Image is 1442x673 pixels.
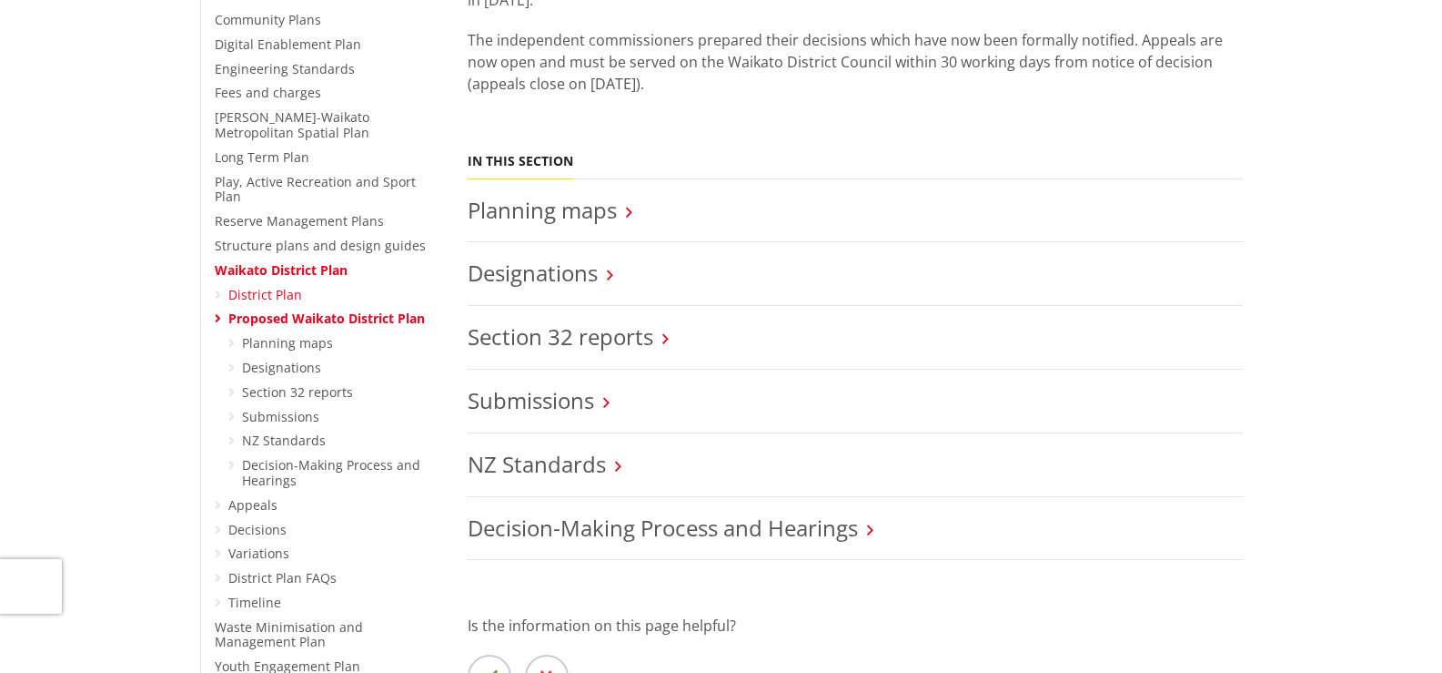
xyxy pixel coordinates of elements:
[468,321,653,352] a: Section 32 reports
[1358,597,1424,662] iframe: Messenger Launcher
[468,29,1243,95] p: The independent commissioners prepared their decisions which have now been formally notified. App...
[468,385,594,415] a: Submissions
[215,237,426,254] a: Structure plans and design guides
[468,449,606,479] a: NZ Standards
[228,310,425,327] a: Proposed Waikato District Plan
[468,513,858,543] a: Decision-Making Process and Hearings
[215,618,363,651] a: Waste Minimisation and Management Plan
[242,383,353,401] a: Section 32 reports
[242,408,319,425] a: Submissions
[242,432,326,449] a: NZ Standards
[242,359,321,376] a: Designations
[242,334,333,352] a: Planning maps
[215,148,309,166] a: Long Term Plan
[215,261,348,279] a: Waikato District Plan
[215,108,369,141] a: [PERSON_NAME]-Waikato Metropolitan Spatial Plan
[215,84,321,101] a: Fees and charges
[468,154,573,169] h5: In this section
[215,212,384,229] a: Reserve Management Plans
[468,258,598,288] a: Designations
[228,594,281,611] a: Timeline
[215,173,416,206] a: Play, Active Recreation and Sport Plan
[228,569,337,586] a: District Plan FAQs
[215,36,361,53] a: Digital Enablement Plan
[228,496,277,514] a: Appeals
[215,11,321,28] a: Community Plans
[468,195,617,225] a: Planning maps
[228,545,289,562] a: Variations
[468,615,1243,637] p: Is the information on this page helpful?
[228,521,287,538] a: Decisions
[215,60,355,77] a: Engineering Standards
[228,286,302,303] a: District Plan
[242,456,420,489] a: Decision-Making Process and Hearings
